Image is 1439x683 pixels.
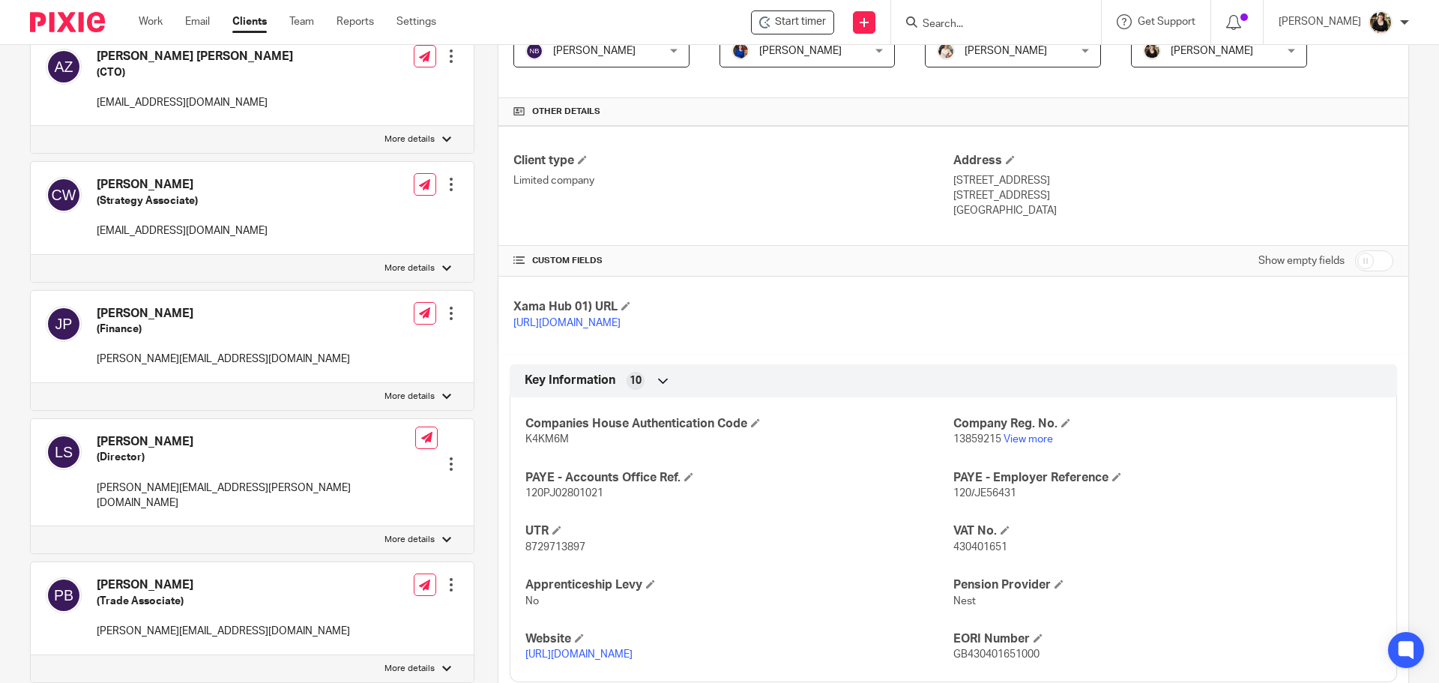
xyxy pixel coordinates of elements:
span: Other details [532,106,600,118]
img: Kayleigh%20Henson.jpeg [937,42,955,60]
img: svg%3E [46,177,82,213]
a: Clients [232,14,267,29]
img: Pixie [30,12,105,32]
a: Email [185,14,210,29]
a: Settings [396,14,436,29]
p: More details [384,133,435,145]
span: No [525,596,539,607]
img: Helen%20Campbell.jpeg [1369,10,1393,34]
img: svg%3E [46,434,82,470]
span: 10 [630,373,642,388]
span: [PERSON_NAME] [965,46,1047,56]
p: [STREET_ADDRESS] [953,188,1393,203]
h5: (CTO) [97,65,293,80]
span: Nest [953,596,976,607]
h4: Apprenticeship Levy [525,577,953,593]
span: [PERSON_NAME] [1171,46,1253,56]
h4: PAYE - Employer Reference [953,470,1381,486]
h4: UTR [525,523,953,539]
h4: [PERSON_NAME] [97,177,268,193]
h4: Client type [513,153,953,169]
h4: [PERSON_NAME] [PERSON_NAME] [97,49,293,64]
p: More details [384,534,435,546]
h4: [PERSON_NAME] [97,306,350,322]
a: View more [1004,434,1053,445]
span: Key Information [525,373,615,388]
p: More details [384,663,435,675]
h4: Website [525,631,953,647]
span: 120/JE56431 [953,488,1016,499]
img: svg%3E [46,49,82,85]
a: Reports [337,14,374,29]
p: [PERSON_NAME][EMAIL_ADDRESS][DOMAIN_NAME] [97,624,350,639]
h4: VAT No. [953,523,1381,539]
h4: [PERSON_NAME] [97,577,350,593]
h4: Company Reg. No. [953,416,1381,432]
p: [PERSON_NAME] [1279,14,1361,29]
span: [PERSON_NAME] [553,46,636,56]
span: 430401651 [953,542,1007,553]
span: 8729713897 [525,542,585,553]
label: Show empty fields [1258,253,1345,268]
h4: Xama Hub 01) URL [513,299,953,315]
input: Search [921,18,1056,31]
h4: EORI Number [953,631,1381,647]
a: [URL][DOMAIN_NAME] [513,318,621,328]
p: [EMAIL_ADDRESS][DOMAIN_NAME] [97,223,268,238]
h4: Companies House Authentication Code [525,416,953,432]
div: Waypoint Commodities Ltd [751,10,834,34]
a: [URL][DOMAIN_NAME] [525,649,633,660]
span: Get Support [1138,16,1195,27]
span: K4KM6M [525,434,569,445]
p: [PERSON_NAME][EMAIL_ADDRESS][PERSON_NAME][DOMAIN_NAME] [97,481,415,511]
h5: (Strategy Associate) [97,193,268,208]
span: GB430401651000 [953,649,1040,660]
h4: CUSTOM FIELDS [513,255,953,267]
p: [PERSON_NAME][EMAIL_ADDRESS][DOMAIN_NAME] [97,352,350,367]
h5: (Finance) [97,322,350,337]
span: Start timer [775,14,826,30]
p: More details [384,262,435,274]
a: Team [289,14,314,29]
img: svg%3E [525,42,543,60]
a: Work [139,14,163,29]
p: [STREET_ADDRESS] [953,173,1393,188]
h5: (Trade Associate) [97,594,350,609]
p: More details [384,391,435,403]
span: 13859215 [953,434,1001,445]
h4: [PERSON_NAME] [97,434,415,450]
span: 120PJ02801021 [525,488,603,499]
h4: Address [953,153,1393,169]
p: [EMAIL_ADDRESS][DOMAIN_NAME] [97,95,293,110]
h4: Pension Provider [953,577,1381,593]
img: Helen%20Campbell.jpeg [1143,42,1161,60]
img: svg%3E [46,577,82,613]
img: Nicole.jpeg [731,42,749,60]
p: Limited company [513,173,953,188]
span: [PERSON_NAME] [759,46,842,56]
img: svg%3E [46,306,82,342]
h4: PAYE - Accounts Office Ref. [525,470,953,486]
p: [GEOGRAPHIC_DATA] [953,203,1393,218]
h5: (Director) [97,450,415,465]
